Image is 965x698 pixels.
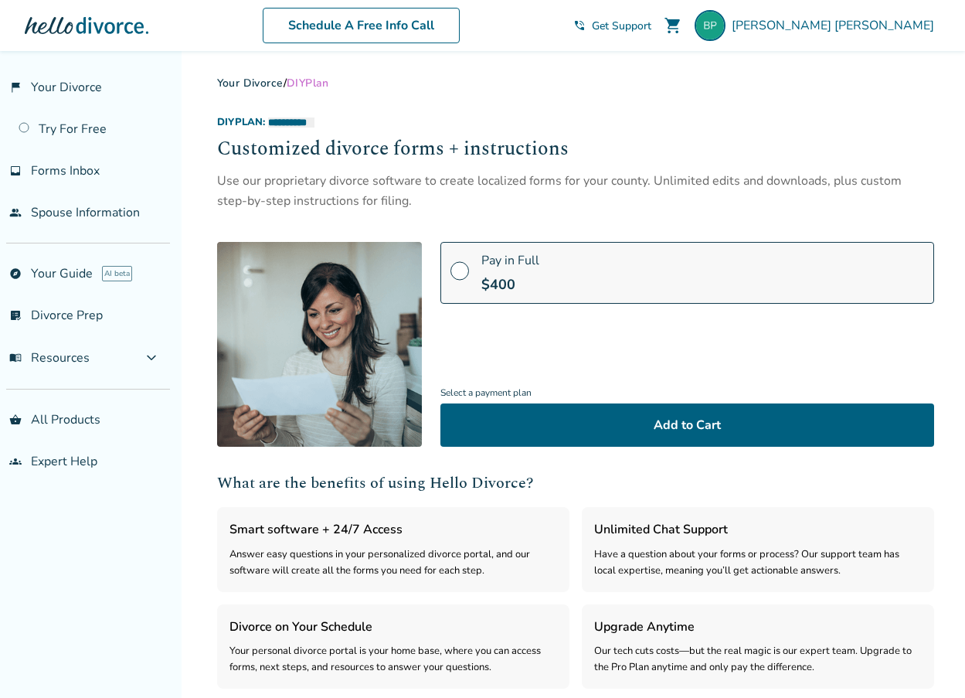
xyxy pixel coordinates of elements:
[217,171,934,212] div: Use our proprietary divorce software to create localized forms for your county. Unlimited edits a...
[481,252,539,269] span: Pay in Full
[217,135,934,165] h2: Customized divorce forms + instructions
[9,349,90,366] span: Resources
[594,519,922,540] h3: Unlimited Chat Support
[229,617,557,637] h3: Divorce on Your Schedule
[481,275,515,294] span: $ 400
[573,19,651,33] a: phone_in_talkGet Support
[217,76,934,90] div: /
[9,414,22,426] span: shopping_basket
[229,643,557,676] div: Your personal divorce portal is your home base, where you can access forms, next steps, and resou...
[695,10,725,41] img: brandon.keith.parsons@gmail.com
[440,403,934,447] button: Add to Cart
[31,162,100,179] span: Forms Inbox
[592,19,651,33] span: Get Support
[142,349,161,367] span: expand_more
[9,352,22,364] span: menu_book
[594,546,922,580] div: Have a question about your forms or process? Our support team has local expertise, meaning you’ll...
[229,519,557,540] h3: Smart software + 24/7 Access
[217,76,284,90] a: Your Divorce
[594,617,922,637] h3: Upgrade Anytime
[664,16,682,35] span: shopping_cart
[440,383,934,403] span: Select a payment plan
[9,309,22,322] span: list_alt_check
[9,267,22,280] span: explore
[9,81,22,94] span: flag_2
[732,17,940,34] span: [PERSON_NAME] [PERSON_NAME]
[9,165,22,177] span: inbox
[9,206,22,219] span: people
[217,242,422,447] img: [object Object]
[229,546,557,580] div: Answer easy questions in your personalized divorce portal, and our software will create all the f...
[263,8,460,43] a: Schedule A Free Info Call
[102,266,132,281] span: AI beta
[594,643,922,676] div: Our tech cuts costs—but the real magic is our expert team. Upgrade to the Pro Plan anytime and on...
[217,472,934,495] h2: What are the benefits of using Hello Divorce?
[9,455,22,468] span: groups
[287,76,329,90] span: DIY Plan
[888,624,965,698] iframe: Chat Widget
[217,115,265,129] span: DIY Plan:
[573,19,586,32] span: phone_in_talk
